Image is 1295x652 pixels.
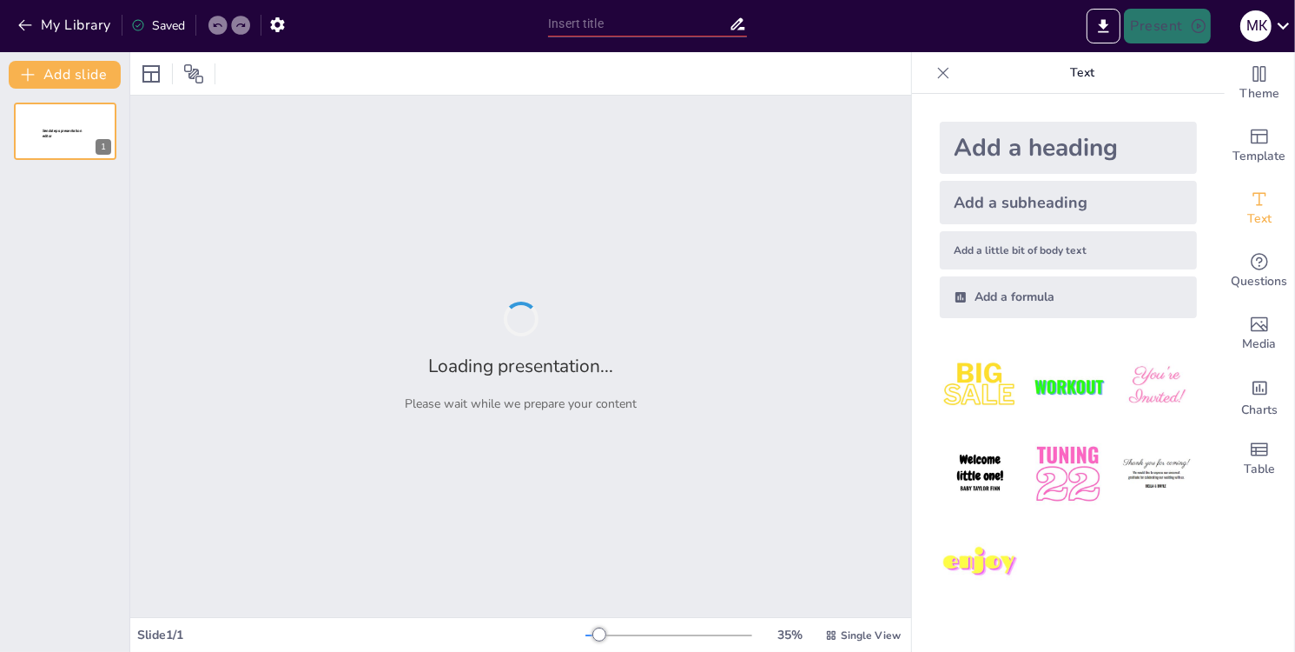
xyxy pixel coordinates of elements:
div: Add a heading [940,122,1197,174]
span: Table [1244,460,1275,479]
span: Template [1233,147,1286,166]
div: 1 [96,139,111,155]
span: Text [1247,210,1272,229]
div: Saved [131,17,185,34]
img: 6.jpeg [1116,434,1197,515]
span: Position [183,63,204,84]
h2: Loading presentation... [428,354,613,378]
div: Change the overall theme [1225,52,1294,115]
span: Questions [1232,272,1288,291]
div: Add a little bit of body text [940,231,1197,269]
input: Insert title [548,11,729,37]
div: Get real-time input from your audience [1225,240,1294,303]
span: Theme [1239,84,1279,103]
span: Sendsteps presentation editor [43,129,82,138]
button: м к [1240,9,1272,43]
div: Add a formula [940,276,1197,318]
div: 35 % [770,627,811,643]
img: 2.jpeg [1027,346,1108,427]
span: Charts [1241,401,1278,420]
button: Present [1124,9,1211,43]
div: Add ready made slides [1225,115,1294,177]
div: Layout [137,60,165,88]
p: Please wait while we prepare your content [405,396,637,412]
div: Add a subheading [940,181,1197,224]
p: Text [957,52,1207,94]
div: Add images, graphics, shapes or video [1225,303,1294,365]
span: Single View [841,629,901,642]
img: 4.jpeg [940,434,1021,515]
img: 7.jpeg [940,522,1021,603]
img: 3.jpeg [1116,346,1197,427]
span: Media [1243,335,1277,354]
img: 5.jpeg [1027,434,1108,515]
div: Slide 1 / 1 [137,627,585,643]
div: 1 [14,103,116,160]
button: Add slide [9,61,121,89]
button: My Library [13,11,118,39]
img: 1.jpeg [940,346,1021,427]
button: Export to PowerPoint [1087,9,1120,43]
div: м к [1240,10,1272,42]
div: Add charts and graphs [1225,365,1294,428]
div: Add text boxes [1225,177,1294,240]
div: Add a table [1225,428,1294,490]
